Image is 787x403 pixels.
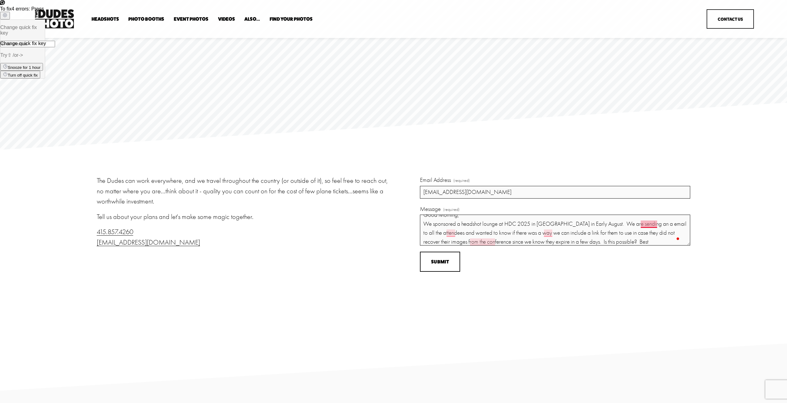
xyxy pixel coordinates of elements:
[97,176,392,207] p: The Dudes can work everywhere, and we travel throughout the country (or outside of it), so feel f...
[453,177,470,184] span: (required)
[97,238,200,246] a: [EMAIL_ADDRESS][DOMAIN_NAME]
[97,212,392,222] p: Tell us about your plans and let's make some magic together.
[97,228,133,236] a: 415.857.4260
[420,215,690,246] textarea: To enrich screen reader interactions, please activate Accessibility in Grammarly extension settings
[420,205,441,214] span: Message
[420,252,460,272] button: SubmitSubmit
[420,176,451,185] span: Email Address
[431,259,449,265] span: Submit
[443,206,460,213] span: (required)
